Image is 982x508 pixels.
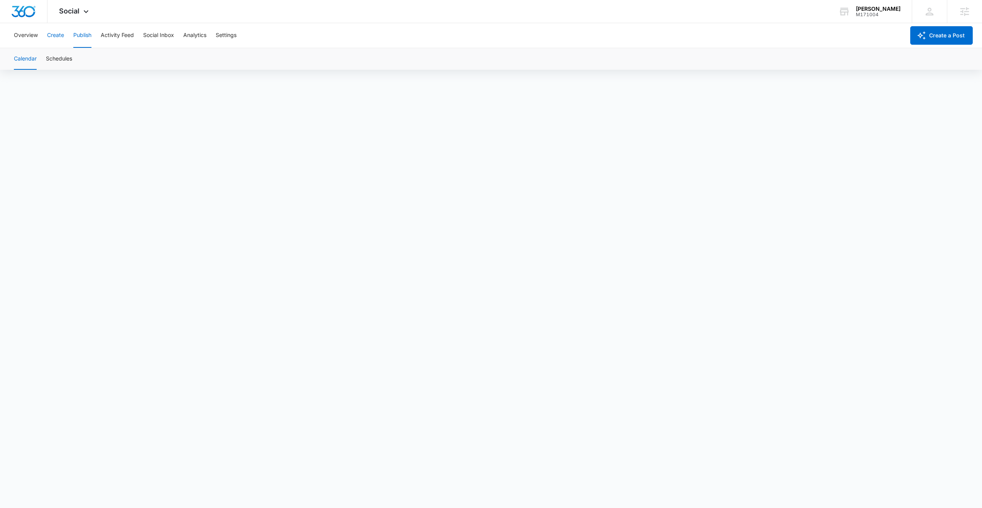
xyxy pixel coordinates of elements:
button: Create a Post [910,26,973,45]
div: account name [856,6,901,12]
button: Analytics [183,23,206,48]
button: Activity Feed [101,23,134,48]
button: Publish [73,23,91,48]
button: Settings [216,23,237,48]
div: account id [856,12,901,17]
button: Calendar [14,48,37,70]
button: Create [47,23,64,48]
button: Schedules [46,48,72,70]
button: Overview [14,23,38,48]
span: Social [59,7,79,15]
button: Social Inbox [143,23,174,48]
